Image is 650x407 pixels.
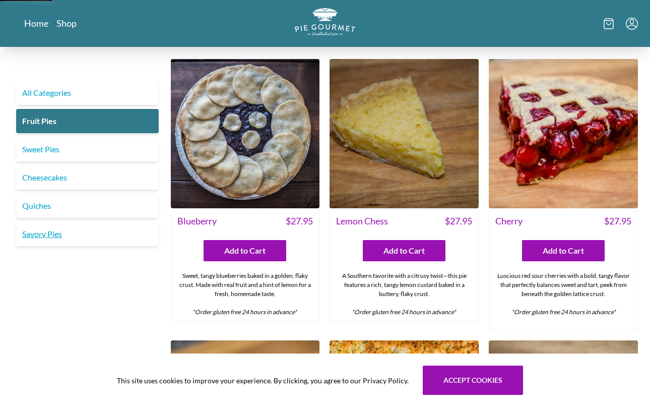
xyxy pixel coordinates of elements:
[16,222,159,246] a: Savory Pies
[24,17,48,29] a: Home
[383,245,425,257] span: Add to Cart
[295,8,355,36] img: logo
[16,165,159,190] a: Cheesecakes
[204,240,286,261] button: Add to Cart
[56,17,77,29] a: Shop
[363,240,445,261] button: Add to Cart
[192,308,297,316] em: *Order gluten free 24 hours in advance*
[16,81,159,105] a: All Categories
[495,214,523,228] span: Cherry
[177,214,217,228] span: Blueberry
[16,194,159,218] a: Quiches
[16,109,159,133] a: Fruit Pies
[295,8,355,39] a: Logo
[522,240,605,261] button: Add to Cart
[171,59,320,208] img: Blueberry
[224,245,266,257] span: Add to Cart
[423,366,523,395] button: Accept cookies
[16,137,159,161] a: Sweet Pies
[489,267,637,330] div: Luscious red sour cherries with a bold, tangy flavor that perfectly balances sweet and tart, peek...
[336,214,388,228] span: Lemon Chess
[626,18,638,30] button: Menu
[171,267,319,321] div: Sweet, tangy blueberries baked in a golden, flaky crust. Made with real fruit and a hint of lemon...
[543,245,584,257] span: Add to Cart
[330,59,479,208] img: Lemon Chess
[489,59,638,208] img: Cherry
[511,308,616,316] em: *Order gluten free 24 hours in advance*
[117,375,409,386] span: This site uses cookies to improve your experience. By clicking, you agree to our Privacy Policy.
[352,308,456,316] em: *Order gluten free 24 hours in advance*
[286,214,313,228] span: $ 27.95
[445,214,472,228] span: $ 27.95
[330,267,478,321] div: A Southern favorite with a citrusy twist—this pie features a rich, tangy lemon custard baked in a...
[604,214,631,228] span: $ 27.95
